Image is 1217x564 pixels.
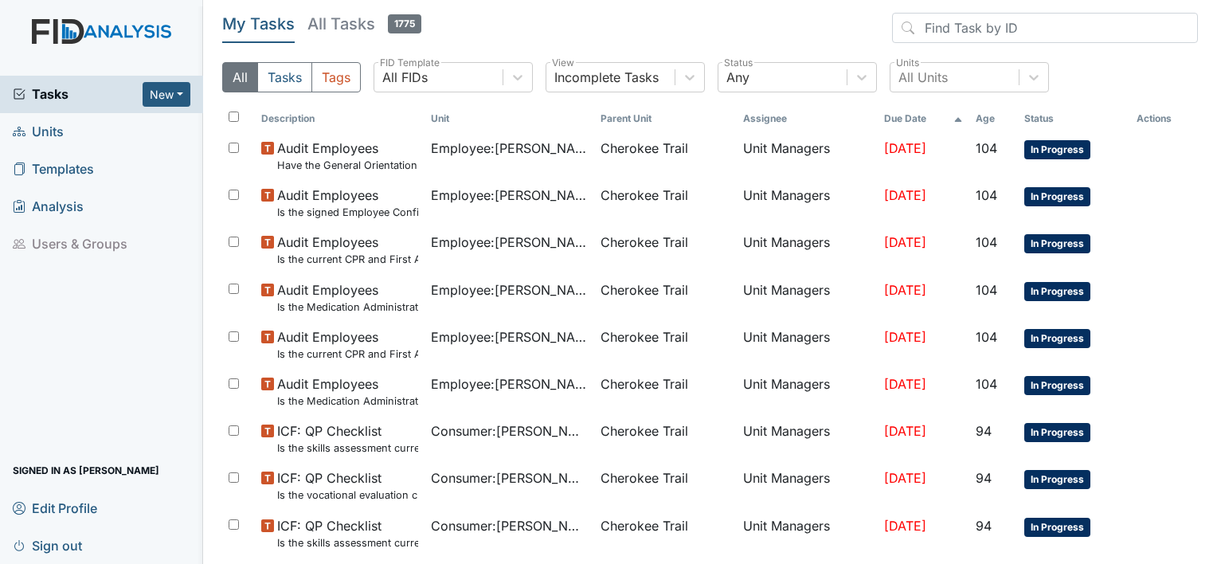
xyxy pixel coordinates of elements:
[277,535,418,550] small: Is the skills assessment current? (document the date in the comment section)
[255,105,425,132] th: Toggle SortBy
[13,157,94,182] span: Templates
[976,470,992,486] span: 94
[976,423,992,439] span: 94
[229,112,239,122] input: Toggle All Rows Selected
[222,62,258,92] button: All
[884,329,926,345] span: [DATE]
[143,82,190,107] button: New
[884,376,926,392] span: [DATE]
[277,186,418,220] span: Audit Employees Is the signed Employee Confidentiality Agreement in the file (HIPPA)?
[737,274,878,321] td: Unit Managers
[884,140,926,156] span: [DATE]
[737,179,878,226] td: Unit Managers
[277,300,418,315] small: Is the Medication Administration Test and 2 observation checklist (hire after 10/07) found in the...
[601,327,688,347] span: Cherokee Trail
[257,62,312,92] button: Tasks
[1024,423,1090,442] span: In Progress
[737,510,878,557] td: Unit Managers
[13,533,82,558] span: Sign out
[737,105,878,132] th: Assignee
[1024,187,1090,206] span: In Progress
[601,374,688,394] span: Cherokee Trail
[1024,234,1090,253] span: In Progress
[1024,140,1090,159] span: In Progress
[969,105,1018,132] th: Toggle SortBy
[1024,282,1090,301] span: In Progress
[277,488,418,503] small: Is the vocational evaluation current? (document the date in the comment section)
[1024,329,1090,348] span: In Progress
[13,84,143,104] a: Tasks
[13,119,64,144] span: Units
[601,139,688,158] span: Cherokee Trail
[898,68,948,87] div: All Units
[277,205,418,220] small: Is the signed Employee Confidentiality Agreement in the file (HIPPA)?
[431,186,588,205] span: Employee : [PERSON_NAME]
[884,187,926,203] span: [DATE]
[976,518,992,534] span: 94
[737,415,878,462] td: Unit Managers
[601,468,688,488] span: Cherokee Trail
[277,441,418,456] small: Is the skills assessment current? (document the date in the comment section)
[601,233,688,252] span: Cherokee Trail
[737,321,878,368] td: Unit Managers
[277,252,418,267] small: Is the current CPR and First Aid Training Certificate found in the file(2 years)?
[1024,376,1090,395] span: In Progress
[277,280,418,315] span: Audit Employees Is the Medication Administration Test and 2 observation checklist (hire after 10/...
[726,68,749,87] div: Any
[277,327,418,362] span: Audit Employees Is the current CPR and First Aid Training Certificate found in the file(2 years)?
[311,62,361,92] button: Tags
[222,62,361,92] div: Type filter
[13,194,84,219] span: Analysis
[884,423,926,439] span: [DATE]
[431,516,588,535] span: Consumer : [PERSON_NAME]
[277,233,418,267] span: Audit Employees Is the current CPR and First Aid Training Certificate found in the file(2 years)?
[1024,518,1090,537] span: In Progress
[601,421,688,441] span: Cherokee Trail
[594,105,737,132] th: Toggle SortBy
[13,495,97,520] span: Edit Profile
[307,13,421,35] h5: All Tasks
[431,327,588,347] span: Employee : [PERSON_NAME], [PERSON_NAME]
[277,347,418,362] small: Is the current CPR and First Aid Training Certificate found in the file(2 years)?
[892,13,1198,43] input: Find Task by ID
[884,470,926,486] span: [DATE]
[222,13,295,35] h5: My Tasks
[277,139,418,173] span: Audit Employees Have the General Orientation and ICF Orientation forms been completed?
[884,234,926,250] span: [DATE]
[431,468,588,488] span: Consumer : [PERSON_NAME]
[1130,105,1198,132] th: Actions
[277,374,418,409] span: Audit Employees Is the Medication Administration certificate found in the file?
[1018,105,1130,132] th: Toggle SortBy
[1024,470,1090,489] span: In Progress
[277,421,418,456] span: ICF: QP Checklist Is the skills assessment current? (document the date in the comment section)
[277,158,418,173] small: Have the General Orientation and ICF Orientation forms been completed?
[601,280,688,300] span: Cherokee Trail
[277,516,418,550] span: ICF: QP Checklist Is the skills assessment current? (document the date in the comment section)
[431,280,588,300] span: Employee : [PERSON_NAME]
[737,462,878,509] td: Unit Managers
[976,376,997,392] span: 104
[878,105,969,132] th: Toggle SortBy
[976,282,997,298] span: 104
[431,233,588,252] span: Employee : [PERSON_NAME]
[388,14,421,33] span: 1775
[277,468,418,503] span: ICF: QP Checklist Is the vocational evaluation current? (document the date in the comment section)
[431,374,588,394] span: Employee : [PERSON_NAME], Shmara
[601,186,688,205] span: Cherokee Trail
[884,282,926,298] span: [DATE]
[431,421,588,441] span: Consumer : [PERSON_NAME]
[554,68,659,87] div: Incomplete Tasks
[976,329,997,345] span: 104
[277,394,418,409] small: Is the Medication Administration certificate found in the file?
[737,132,878,179] td: Unit Managers
[13,458,159,483] span: Signed in as [PERSON_NAME]
[976,140,997,156] span: 104
[601,516,688,535] span: Cherokee Trail
[431,139,588,158] span: Employee : [PERSON_NAME]
[884,518,926,534] span: [DATE]
[737,226,878,273] td: Unit Managers
[382,68,428,87] div: All FIDs
[976,187,997,203] span: 104
[425,105,594,132] th: Toggle SortBy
